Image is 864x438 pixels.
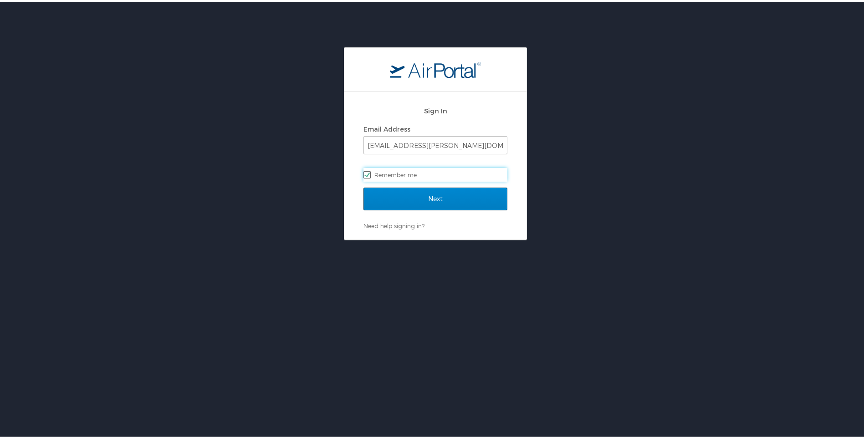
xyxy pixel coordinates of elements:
[363,123,410,131] label: Email Address
[363,186,507,209] input: Next
[363,220,424,228] a: Need help signing in?
[363,166,507,180] label: Remember me
[363,104,507,114] h2: Sign In
[390,60,481,76] img: logo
